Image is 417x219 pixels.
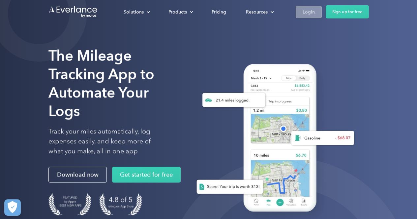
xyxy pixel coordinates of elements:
[296,6,322,18] a: Login
[303,8,315,16] div: Login
[48,167,107,183] a: Download now
[162,6,198,18] div: Products
[168,8,187,16] div: Products
[205,6,233,18] a: Pricing
[4,199,21,216] button: Cookies Settings
[48,193,91,215] img: Badge for Featured by Apple Best New Apps
[112,167,181,183] a: Get started for free
[48,47,154,120] strong: The Mileage Tracking App to Automate Your Logs
[212,8,226,16] div: Pricing
[124,8,144,16] div: Solutions
[246,8,268,16] div: Resources
[48,127,166,156] p: Track your miles automatically, log expenses easily, and keep more of what you make, all in one app
[326,5,369,18] a: Sign up for free
[117,6,155,18] div: Solutions
[48,6,98,18] a: Go to homepage
[239,6,279,18] div: Resources
[99,193,142,215] img: 4.9 out of 5 stars on the app store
